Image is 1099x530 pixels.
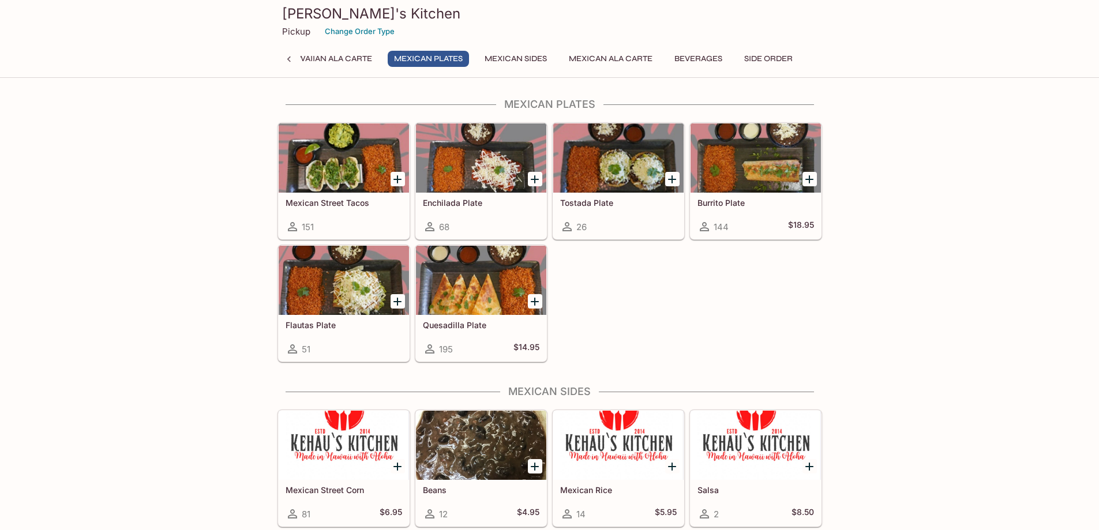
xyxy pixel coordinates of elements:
[391,459,405,473] button: Add Mexican Street Corn
[802,459,817,473] button: Add Salsa
[439,221,449,232] span: 68
[278,245,410,362] a: Flautas Plate51
[668,51,729,67] button: Beverages
[416,123,546,193] div: Enchilada Plate
[553,410,684,527] a: Mexican Rice14$5.95
[423,485,539,495] h5: Beans
[279,246,409,315] div: Flautas Plate
[738,51,799,67] button: Side Order
[513,342,539,356] h5: $14.95
[302,344,310,355] span: 51
[517,507,539,521] h5: $4.95
[576,509,586,520] span: 14
[714,221,729,232] span: 144
[690,123,822,239] a: Burrito Plate144$18.95
[478,51,553,67] button: Mexican Sides
[302,509,310,520] span: 81
[528,294,542,309] button: Add Quesadilla Plate
[697,198,814,208] h5: Burrito Plate
[560,198,677,208] h5: Tostada Plate
[282,26,310,37] p: Pickup
[286,320,402,330] h5: Flautas Plate
[553,123,684,193] div: Tostada Plate
[415,245,547,362] a: Quesadilla Plate195$14.95
[415,410,547,527] a: Beans12$4.95
[528,172,542,186] button: Add Enchilada Plate
[562,51,659,67] button: Mexican Ala Carte
[576,221,587,232] span: 26
[320,22,400,40] button: Change Order Type
[691,123,821,193] div: Burrito Plate
[282,5,817,22] h3: [PERSON_NAME]'s Kitchen
[553,123,684,239] a: Tostada Plate26
[415,123,547,239] a: Enchilada Plate68
[391,294,405,309] button: Add Flautas Plate
[416,246,546,315] div: Quesadilla Plate
[697,485,814,495] h5: Salsa
[380,507,402,521] h5: $6.95
[286,198,402,208] h5: Mexican Street Tacos
[423,320,539,330] h5: Quesadilla Plate
[439,344,453,355] span: 195
[278,410,410,527] a: Mexican Street Corn81$6.95
[691,411,821,480] div: Salsa
[286,485,402,495] h5: Mexican Street Corn
[277,385,822,398] h4: Mexican Sides
[788,220,814,234] h5: $18.95
[279,51,378,67] button: Hawaiian Ala Carte
[279,123,409,193] div: Mexican Street Tacos
[388,51,469,67] button: Mexican Plates
[302,221,314,232] span: 151
[690,410,822,527] a: Salsa2$8.50
[802,172,817,186] button: Add Burrito Plate
[416,411,546,480] div: Beans
[278,123,410,239] a: Mexican Street Tacos151
[665,459,680,473] button: Add Mexican Rice
[279,411,409,480] div: Mexican Street Corn
[560,485,677,495] h5: Mexican Rice
[714,509,719,520] span: 2
[553,411,684,480] div: Mexican Rice
[665,172,680,186] button: Add Tostada Plate
[391,172,405,186] button: Add Mexican Street Tacos
[528,459,542,473] button: Add Beans
[792,507,814,521] h5: $8.50
[277,98,822,111] h4: Mexican Plates
[655,507,677,521] h5: $5.95
[439,509,448,520] span: 12
[423,198,539,208] h5: Enchilada Plate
